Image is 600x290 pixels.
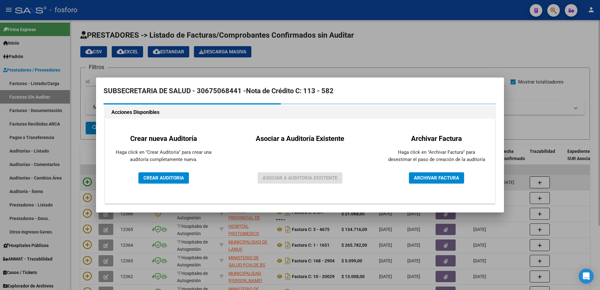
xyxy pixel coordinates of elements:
h2: SUBSECRETARIA DE SALUD - 30675068441 - [104,85,496,97]
h2: Archivar Factura [388,133,485,144]
strong: Nota de Crédito C: 113 - 582 [246,87,334,95]
button: ARCHIVAR FACTURA [409,172,464,184]
span: ARCHIVAR FACTURA [414,175,459,181]
h1: Acciones Disponibles [111,109,489,116]
p: Haga click en "Crear Auditoría" para crear una auditoría completamente nueva. [115,149,212,163]
h2: Asociar a Auditoría Existente [256,133,344,144]
button: ASOCIAR A AUDITORIA EXISTENTE [258,172,342,184]
button: CREAR AUDITORIA [138,172,189,184]
span: ASOCIAR A AUDITORIA EXISTENTE [263,175,337,181]
p: Haga click en "Archivar Factura" para desestimar el paso de creación de la auditoría [388,149,485,163]
div: Open Intercom Messenger [579,269,594,284]
h2: Crear nueva Auditoría [115,133,212,144]
span: CREAR AUDITORIA [143,175,184,181]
